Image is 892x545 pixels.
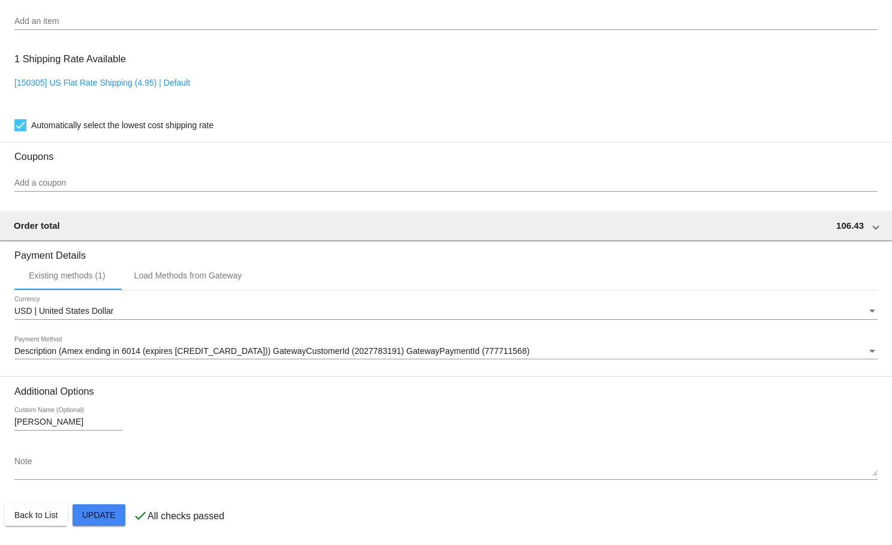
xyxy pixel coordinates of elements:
button: Update [73,504,125,526]
h3: Payment Details [14,241,878,261]
input: Custom Name (Optional) [14,417,122,427]
h3: Coupons [14,142,878,162]
span: Description (Amex ending in 6014 (expires [CREDIT_CARD_DATA])) GatewayCustomerId (2027783191) Gat... [14,346,529,356]
button: Back to List [5,504,67,526]
span: 106.43 [836,220,864,231]
mat-select: Currency [14,307,878,316]
mat-icon: check [133,508,147,523]
h3: 1 Shipping Rate Available [14,46,126,72]
span: Update [82,510,116,520]
input: Add an item [14,17,878,26]
span: Back to List [14,510,58,520]
div: Load Methods from Gateway [134,271,242,280]
a: [150305] US Flat Rate Shipping (4.95) | Default [14,78,190,87]
span: Order total [14,220,60,231]
h3: Additional Options [14,386,878,397]
span: Automatically select the lowest cost shipping rate [31,118,213,132]
mat-select: Payment Method [14,347,878,356]
span: USD | United States Dollar [14,306,113,316]
input: Add a coupon [14,178,878,188]
p: All checks passed [147,511,224,522]
div: Existing methods (1) [29,271,106,280]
